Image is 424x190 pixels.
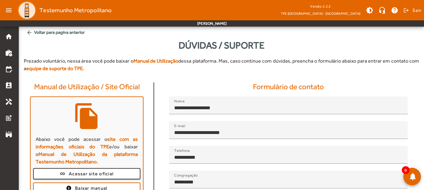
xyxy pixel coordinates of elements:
mat-icon: edit_calendar [5,65,13,73]
mat-label: Congregação [174,173,198,177]
strong: Manual de Utilização da plataforma Testemunho Metropolitano [36,151,138,165]
strong: site com as informações oficiais do TPE [36,136,138,150]
button: Sair [402,6,421,15]
mat-icon: file_copy [71,102,103,133]
h4: Formulário de contato [158,82,419,91]
mat-icon: arrow_back [26,29,33,36]
mat-label: Nome [174,99,185,103]
mat-icon: handyman [5,98,13,105]
mat-icon: work_history [5,49,13,57]
button: Acessar site oficial [33,168,140,179]
mat-label: E-mail [174,124,185,128]
mat-icon: post_add [5,114,13,122]
span: 0 [402,166,410,174]
a: Testemunho Metropolitano [15,1,112,20]
span: Testemunho Metropolitano [39,5,112,15]
span: TPE [GEOGRAPHIC_DATA] - [GEOGRAPHIC_DATA] [281,10,360,17]
mat-label: Telefone [174,148,190,153]
span: Sair [412,5,421,15]
img: Logo TPE [18,1,36,20]
div: Dúvidas / Suporte [24,38,419,52]
strong: equipe de suporte do TPE [26,65,83,71]
span: Voltar para pagina anterior [24,27,419,38]
span: Acessar site oficial [69,170,114,177]
div: Versão: 2.2.2 [281,3,360,10]
mat-icon: stadium [5,131,13,138]
strong: Manual de Utilização [134,58,179,64]
div: Prezado voluntário, nessa área você pode baixar o dessa plataforma. Mas, caso continue com dúvida... [24,52,419,77]
mat-icon: perm_contact_calendar [5,82,13,89]
p: Abaixo você pode acessar o e/ou baixar o . [36,136,138,166]
mat-icon: menu [3,4,15,17]
h4: Manual de Utilização / Site Oficial [34,82,140,91]
mat-icon: home [5,33,13,40]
